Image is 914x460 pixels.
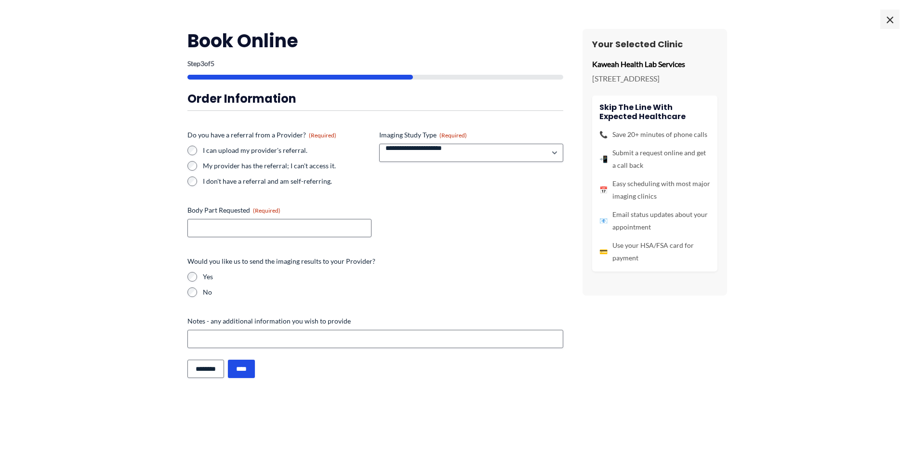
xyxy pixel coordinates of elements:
[599,153,608,165] span: 📲
[439,132,467,139] span: (Required)
[187,91,563,106] h3: Order Information
[211,59,214,68] span: 5
[187,205,371,215] label: Body Part Requested
[599,184,608,196] span: 📅
[187,29,563,53] h2: Book Online
[203,287,563,297] label: No
[599,208,710,233] li: Email status updates about your appointment
[599,103,710,121] h4: Skip the line with Expected Healthcare
[187,316,563,326] label: Notes - any additional information you wish to provide
[200,59,204,68] span: 3
[203,161,371,171] label: My provider has the referral; I can't access it.
[592,57,717,71] p: Kaweah Health Lab Services
[599,128,608,141] span: 📞
[187,257,375,266] legend: Would you like us to send the imaging results to your Provider?
[203,272,563,282] label: Yes
[592,39,717,50] h3: Your Selected Clinic
[309,132,336,139] span: (Required)
[599,128,710,141] li: Save 20+ minutes of phone calls
[379,130,563,140] label: Imaging Study Type
[599,245,608,258] span: 💳
[599,177,710,203] li: Easy scheduling with most major imaging clinics
[253,207,280,214] span: (Required)
[203,176,371,186] label: I don't have a referral and am self-referring.
[599,239,710,264] li: Use your HSA/FSA card for payment
[187,60,563,67] p: Step of
[599,215,608,227] span: 📧
[592,71,717,86] p: [STREET_ADDRESS]
[880,10,900,29] span: ×
[203,146,371,155] label: I can upload my provider's referral.
[187,130,336,140] legend: Do you have a referral from a Provider?
[599,147,710,172] li: Submit a request online and get a call back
